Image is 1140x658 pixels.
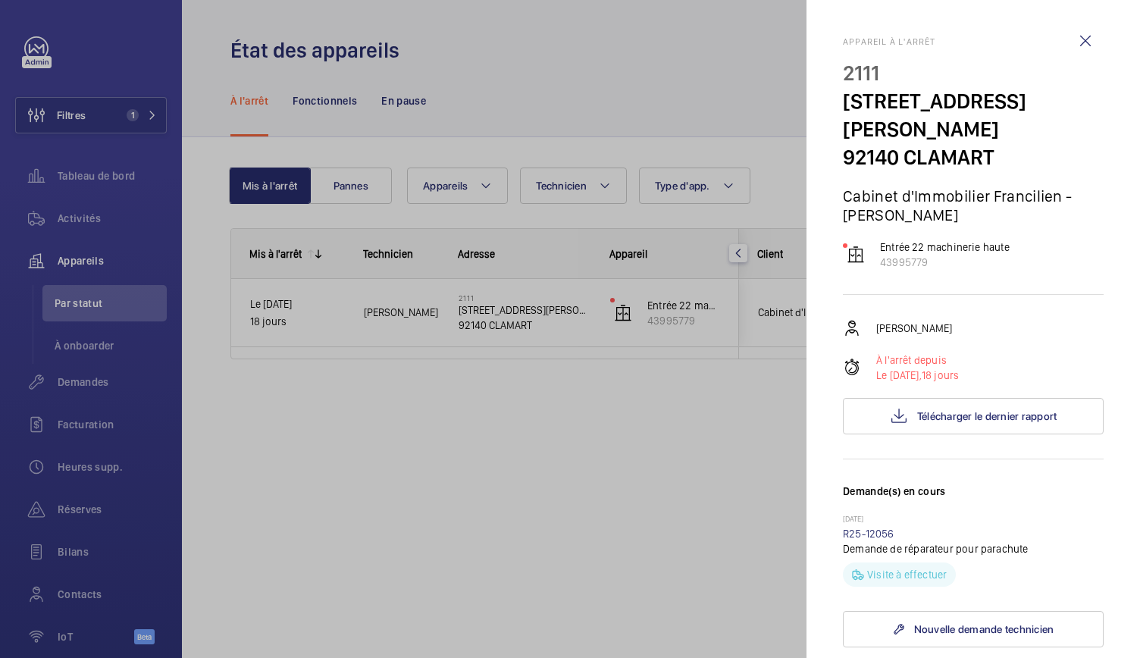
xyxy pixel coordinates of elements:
[876,369,922,381] span: Le [DATE],
[843,484,1104,514] h3: Demande(s) en cours
[843,59,1104,87] p: 2111
[843,143,1104,171] p: 92140 CLAMART
[843,87,1104,143] p: [STREET_ADDRESS][PERSON_NAME]
[843,528,894,540] a: R25-12056
[867,567,947,582] p: Visite à effectuer
[876,321,952,336] p: [PERSON_NAME]
[843,186,1104,224] p: Cabinet d'Immobilier Francilien - [PERSON_NAME]
[843,398,1104,434] button: Télécharger le dernier rapport
[843,541,1104,556] p: Demande de réparateur pour parachute
[847,246,865,264] img: elevator.svg
[880,255,1010,270] p: 43995779
[876,368,959,383] p: 18 jours
[843,611,1104,647] a: Nouvelle demande technicien
[917,410,1057,422] span: Télécharger le dernier rapport
[843,514,1104,526] p: [DATE]
[880,240,1010,255] p: Entrée 22 machinerie haute
[843,36,1104,47] h2: Appareil à l'arrêt
[876,352,959,368] p: À l'arrêt depuis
